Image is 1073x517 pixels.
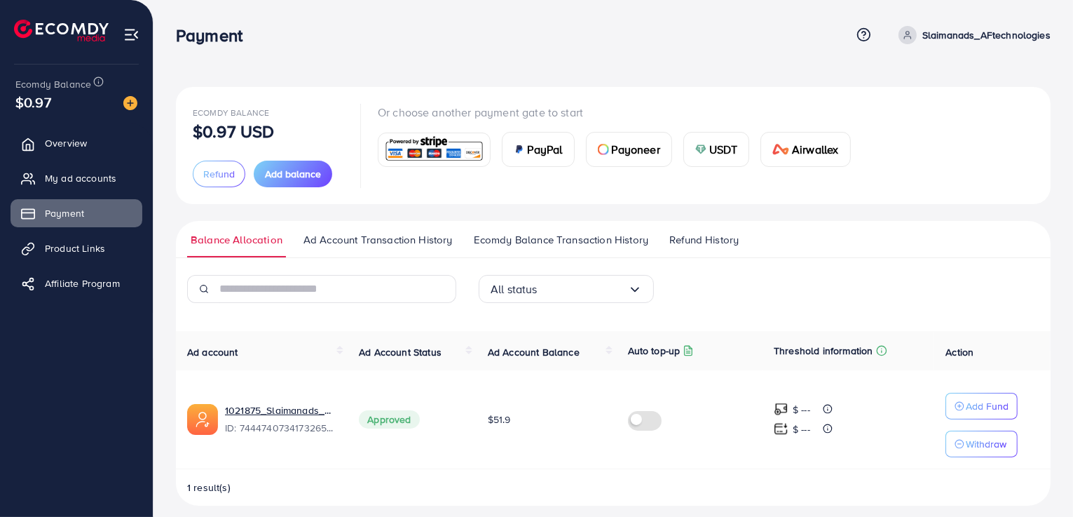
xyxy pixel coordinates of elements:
span: Airwallex [792,141,838,158]
h3: Payment [176,25,254,46]
button: Add balance [254,161,332,187]
img: card [514,144,525,155]
span: $0.97 [15,92,51,112]
span: Ecomdy Balance [193,107,269,119]
p: Threshold information [774,342,873,359]
span: Approved [359,410,419,429]
a: 1021875_Slaimanads_AFtechnologies_1733363779808 [225,403,336,417]
button: Refund [193,161,245,187]
div: Search for option [479,275,654,303]
span: USDT [709,141,738,158]
div: <span class='underline'>1021875_Slaimanads_AFtechnologies_1733363779808</span></br>74447407341732... [225,403,336,436]
img: logo [14,20,109,41]
img: menu [123,27,139,43]
span: Payoneer [612,141,660,158]
button: Withdraw [945,431,1018,457]
img: card [383,135,486,165]
a: Payment [11,199,142,227]
a: Slaimanads_AFtechnologies [893,26,1051,44]
p: Auto top-up [628,342,681,359]
span: ID: 7444740734173265937 [225,421,336,435]
a: Product Links [11,234,142,262]
span: Ecomdy Balance [15,77,91,91]
a: card [378,133,491,167]
span: Ad Account Balance [488,345,580,359]
img: card [598,144,609,155]
img: ic-ads-acc.e4c84228.svg [187,404,218,435]
img: image [123,96,137,110]
input: Search for option [538,278,628,300]
a: cardPayPal [502,132,575,167]
span: Product Links [45,241,105,255]
span: All status [491,278,538,300]
img: card [772,144,789,155]
span: Affiliate Program [45,276,120,290]
span: Balance Allocation [191,232,282,248]
span: Ecomdy Balance Transaction History [474,232,648,248]
button: Add Fund [945,393,1018,419]
span: Action [945,345,973,359]
iframe: Chat [1013,454,1062,506]
a: Affiliate Program [11,269,142,297]
span: 1 result(s) [187,481,231,495]
p: Add Fund [966,398,1009,415]
span: My ad accounts [45,171,116,185]
img: top-up amount [774,422,788,436]
p: Withdraw [966,436,1006,452]
span: Refund [203,167,235,181]
span: Payment [45,206,84,220]
p: $0.97 USD [193,123,274,140]
img: card [695,144,706,155]
p: $ --- [793,401,810,418]
a: My ad accounts [11,164,142,192]
p: Slaimanads_AFtechnologies [922,27,1051,43]
a: Overview [11,129,142,157]
p: Or choose another payment gate to start [378,104,862,121]
span: Ad Account Transaction History [303,232,453,248]
a: cardAirwallex [760,132,850,167]
p: $ --- [793,421,810,438]
span: Overview [45,136,87,150]
span: Refund History [669,232,739,248]
img: top-up amount [774,402,788,417]
span: Ad Account Status [359,345,442,359]
span: $51.9 [488,412,511,427]
a: cardPayoneer [586,132,672,167]
span: PayPal [528,141,563,158]
a: cardUSDT [683,132,750,167]
span: Add balance [265,167,321,181]
span: Ad account [187,345,238,359]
